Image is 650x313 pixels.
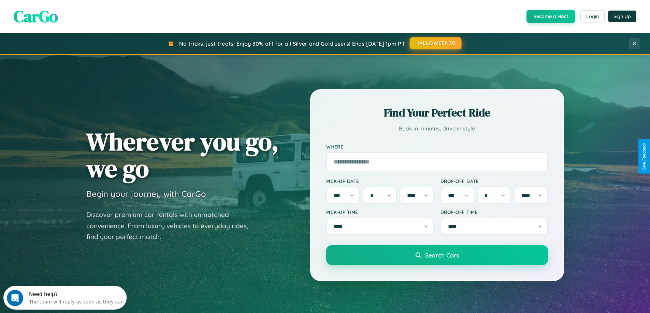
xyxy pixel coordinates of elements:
[326,144,548,150] label: Where
[580,10,605,22] button: Login
[86,209,257,242] p: Discover premium car rentals with unmatched convenience. From luxury vehicles to everyday rides, ...
[3,286,127,310] iframe: Intercom live chat discovery launcher
[326,245,548,265] button: Search Cars
[440,178,548,184] label: Drop-off Date
[26,6,120,11] div: Need help?
[440,209,548,215] label: Drop-off Time
[526,10,575,23] button: Become a Host
[86,128,279,182] h1: Wherever you go, we go
[14,5,58,28] span: CarGo
[26,11,120,18] div: The team will reply as soon as they can
[642,143,647,170] div: Give Feedback
[410,37,462,49] button: HALLOWEEN30
[86,189,206,199] h3: Begin your journey with CarGo
[7,290,23,306] iframe: Intercom live chat
[326,209,434,215] label: Pick-up Time
[3,3,127,21] div: Open Intercom Messenger
[326,178,434,184] label: Pick-up Date
[608,11,636,22] button: Sign Up
[326,105,548,120] h2: Find Your Perfect Ride
[326,124,548,134] p: Book in minutes, drive in style
[425,251,459,259] span: Search Cars
[179,40,406,47] span: No tricks, just treats! Enjoy 30% off for all Silver and Gold users! Ends [DATE] 1pm PT.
